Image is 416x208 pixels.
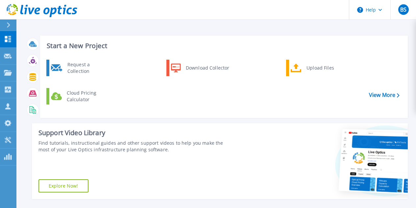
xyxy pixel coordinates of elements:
span: BS [400,7,406,12]
a: Download Collector [166,60,234,76]
div: Download Collector [183,61,232,74]
div: Request a Collection [64,61,112,74]
div: Support Video Library [38,129,234,137]
a: View More [369,92,400,98]
a: Cloud Pricing Calculator [46,88,114,104]
a: Explore Now! [38,179,88,193]
div: Cloud Pricing Calculator [63,90,112,103]
a: Upload Files [286,60,354,76]
h3: Start a New Project [47,42,399,49]
div: Upload Files [303,61,352,74]
a: Request a Collection [46,60,114,76]
div: Find tutorials, instructional guides and other support videos to help you make the most of your L... [38,140,234,153]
